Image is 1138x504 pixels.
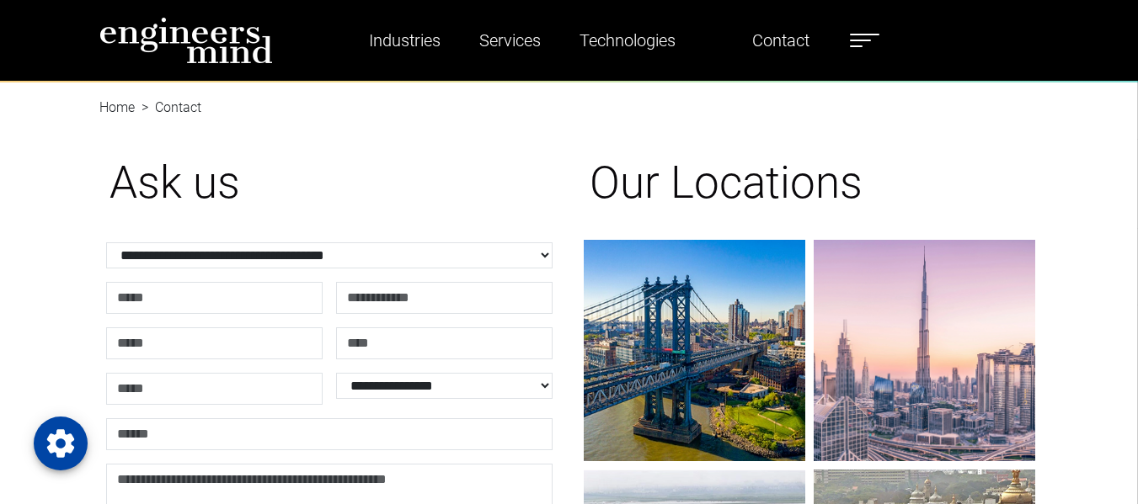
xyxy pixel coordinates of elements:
[99,17,273,64] img: logo
[99,81,1039,101] nav: breadcrumb
[362,21,447,60] a: Industries
[584,240,805,461] img: gif
[99,99,135,115] a: Home
[473,21,548,60] a: Services
[814,240,1035,461] img: gif
[590,157,1029,210] h1: Our Locations
[573,21,682,60] a: Technologies
[110,157,549,210] h1: Ask us
[745,21,816,60] a: Contact
[135,98,201,118] li: Contact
